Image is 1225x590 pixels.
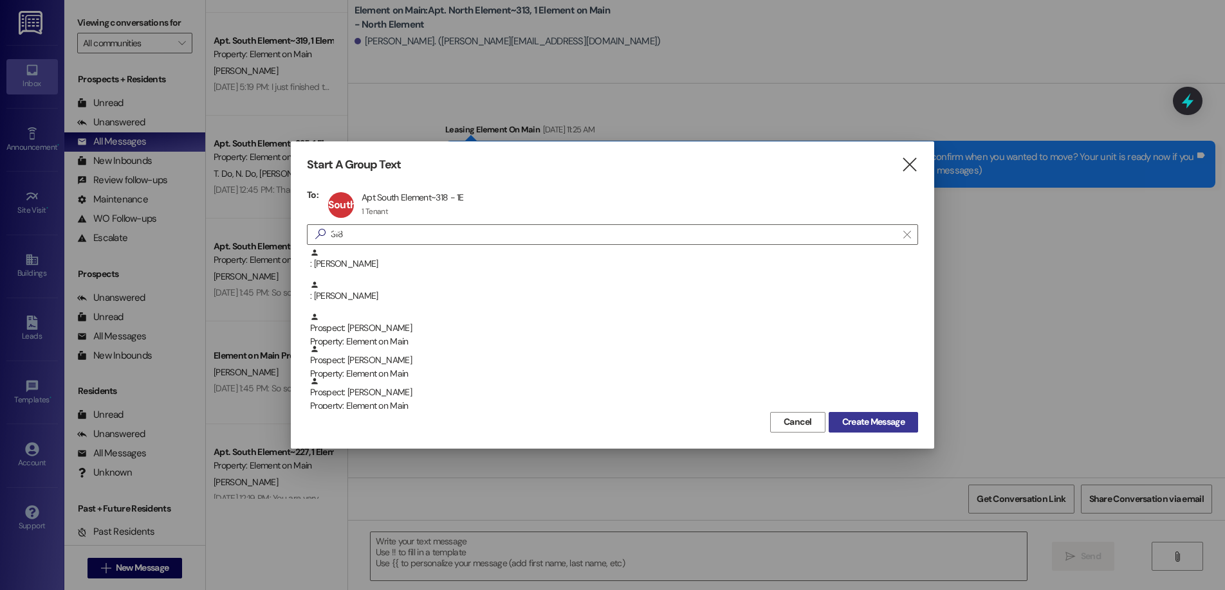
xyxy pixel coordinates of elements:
[307,280,918,312] div: : [PERSON_NAME]
[310,399,918,413] div: Property: Element on Main
[307,344,918,377] div: Prospect: [PERSON_NAME]Property: Element on Main
[310,312,918,349] div: Prospect: [PERSON_NAME]
[362,206,388,217] div: 1 Tenant
[770,412,825,433] button: Cancel
[829,412,918,433] button: Create Message
[842,415,905,429] span: Create Message
[897,225,917,244] button: Clear text
[903,229,910,240] i: 
[328,198,387,237] span: South Element~318
[310,248,918,271] div: : [PERSON_NAME]
[784,415,812,429] span: Cancel
[362,192,464,203] div: Apt South Element~318 - 1E
[307,312,918,344] div: Prospect: [PERSON_NAME]Property: Element on Main
[310,335,918,348] div: Property: Element on Main
[307,377,918,409] div: Prospect: [PERSON_NAME]Property: Element on Main
[307,157,401,172] h3: Start A Group Text
[901,158,918,172] i: 
[310,344,918,381] div: Prospect: [PERSON_NAME]
[307,248,918,280] div: : [PERSON_NAME]
[307,189,318,201] h3: To:
[310,377,918,413] div: Prospect: [PERSON_NAME]
[310,367,918,380] div: Property: Element on Main
[310,228,331,241] i: 
[310,280,918,303] div: : [PERSON_NAME]
[331,226,897,244] input: Search for any contact or apartment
